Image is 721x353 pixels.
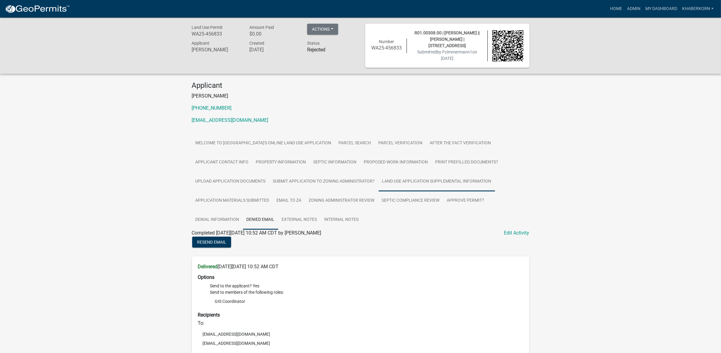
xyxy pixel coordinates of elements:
[210,297,523,306] li: GIS Coordinator
[643,3,680,15] a: My Dashboard
[210,283,523,289] li: Send to the applicant? Yes
[192,230,321,236] span: Completed [DATE][DATE] 10:52 AM CDT by [PERSON_NAME]
[198,330,523,339] li: [EMAIL_ADDRESS][DOMAIN_NAME]
[307,47,325,53] strong: Rejected
[305,191,378,211] a: Zoning Administrator Review
[197,240,226,245] span: Resend Email
[192,81,529,90] h4: Applicant
[192,92,529,100] p: [PERSON_NAME]
[192,47,241,53] h6: [PERSON_NAME]
[252,153,310,172] a: Property Information
[492,30,523,61] img: QR code
[198,320,523,326] h6: To:
[198,274,215,280] strong: Options
[192,117,269,123] a: [EMAIL_ADDRESS][DOMAIN_NAME]
[192,105,232,111] a: [PHONE_NUMBER]
[379,172,495,191] a: Land Use Application Supplemental Information
[417,50,477,61] span: Submitted on [DATE]
[192,210,243,230] a: Denial Information
[608,3,625,15] a: Home
[198,339,523,348] li: [EMAIL_ADDRESS][DOMAIN_NAME]
[680,3,716,15] a: khaberkorn
[198,264,218,269] strong: Delivered
[278,210,321,230] a: External Notes
[198,312,220,318] strong: Recipients
[273,191,305,211] a: Email to ZA
[210,289,523,307] li: Send to members of the following roles:
[249,41,264,46] span: Created
[371,45,402,51] h6: WA25-456833
[249,25,274,30] span: Amount Paid
[192,31,241,37] h6: WA25-456833
[192,172,269,191] a: Upload Application Documents
[192,41,210,46] span: Applicant
[310,153,360,172] a: Septic Information
[307,41,320,46] span: Status
[379,39,394,44] span: Number
[269,172,379,191] a: Submit Application to Zoning Administrator?
[437,50,472,54] span: by Pzimmermann1
[335,134,375,153] a: Parcel search
[321,210,362,230] a: Internal Notes
[243,210,278,230] a: Denied Email
[192,153,252,172] a: Applicant Contact Info
[625,3,643,15] a: Admin
[249,47,298,53] h6: [DATE]
[360,153,432,172] a: Proposed Work Information
[426,134,495,153] a: After the Fact Verification
[504,229,529,237] a: Edit Activity
[192,25,223,30] span: Land Use Permit
[249,31,298,37] h6: $0.00
[192,237,231,248] button: Resend Email
[307,24,338,35] button: Actions
[378,191,443,211] a: Septic Compliance Review
[415,30,480,48] span: R01.00308.00 | [PERSON_NAME] || [PERSON_NAME] | [STREET_ADDRESS]
[192,134,335,153] a: Welcome to [GEOGRAPHIC_DATA]'s Online Land Use Application
[432,153,502,172] a: Print Prefilled Documents?
[443,191,488,211] a: Approve Permit?
[198,264,523,269] h6: [DATE][DATE] 10:52 AM CDT
[375,134,426,153] a: Parcel Verification
[192,191,273,211] a: Application Materials Submitted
